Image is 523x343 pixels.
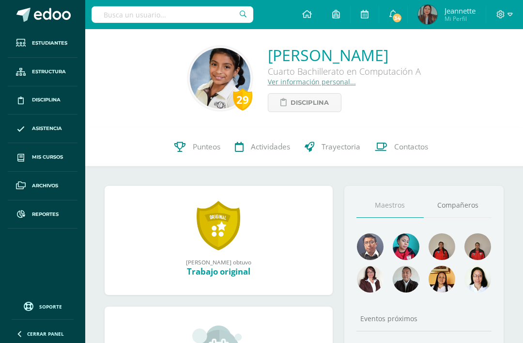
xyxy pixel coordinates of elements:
span: Reportes [32,211,59,218]
a: Compañeros [424,193,492,218]
span: Archivos [32,182,58,190]
span: Cerrar panel [27,330,64,337]
a: Estudiantes [8,29,77,58]
a: Archivos [8,172,77,200]
a: Contactos [368,128,435,166]
span: Estructura [32,68,66,76]
span: Asistencia [32,125,62,132]
span: Contactos [394,142,428,152]
a: Trayectoria [297,128,368,166]
a: Punteos [167,128,228,166]
span: Actividades [251,142,290,152]
a: Actividades [228,128,297,166]
span: Soporte [39,303,62,310]
span: Mis cursos [32,153,63,161]
div: 29 [233,88,252,111]
img: 4cadd866b9674bb26779ba88b494ab1f.png [429,233,455,260]
img: 87bfa2ef6d20ebd8304688976cb8b7c8.png [190,48,250,109]
div: [PERSON_NAME] obtuvo [114,258,323,266]
div: Trabajo original [114,266,323,277]
span: Trayectoria [322,142,360,152]
div: Eventos próximos [356,314,492,323]
img: 7439dc799ba188a81a1faa7afdec93a0.png [357,266,384,293]
img: 177a0cef6189344261906be38084f07c.png [464,233,491,260]
img: 0d3619d765a73a478c6d916ef7d79d35.png [393,266,419,293]
span: Mi Perfil [445,15,476,23]
img: e0e3018be148909e9b9cf69bbfc1c52d.png [418,5,437,24]
a: Ver información personal... [268,77,356,86]
a: Mis cursos [8,143,77,172]
a: Soporte [12,299,74,312]
span: Jeannette [445,6,476,16]
a: Maestros [356,193,424,218]
span: Disciplina [291,94,329,112]
a: Reportes [8,200,77,229]
input: Busca un usuario... [92,6,253,23]
span: Punteos [193,142,220,152]
a: [PERSON_NAME] [268,45,421,65]
a: Disciplina [8,86,77,115]
img: bf3cc4379d1deeebe871fe3ba6f72a08.png [357,233,384,260]
img: 210e15fe5aec93a35c2ff202ea992515.png [464,266,491,293]
span: Estudiantes [32,39,67,47]
span: 34 [392,13,402,23]
a: Disciplina [268,93,341,112]
div: Cuarto Bachillerato en Computación A [268,65,421,77]
a: Estructura [8,58,77,86]
img: 46f6fa15264c5e69646c4d280a212a31.png [429,266,455,293]
img: 1c7763f46a97a60cb2d0673d8595e6ce.png [393,233,419,260]
a: Asistencia [8,114,77,143]
span: Disciplina [32,96,61,104]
